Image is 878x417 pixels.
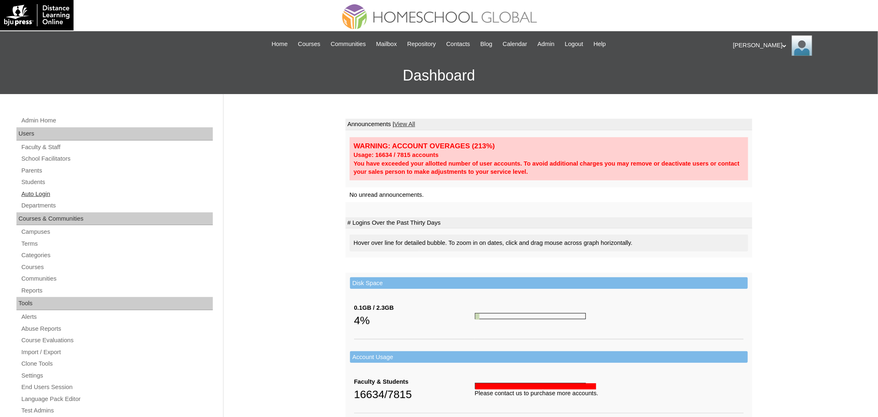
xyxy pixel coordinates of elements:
[21,286,213,296] a: Reports
[354,386,475,403] div: 16634/7815
[21,166,213,176] a: Parents
[294,39,325,49] a: Courses
[350,235,748,251] div: Hover over line for detailed bubble. To zoom in on dates, click and drag mouse across graph horiz...
[16,297,213,310] div: Tools
[21,142,213,152] a: Faculty & Staff
[21,347,213,357] a: Import / Export
[4,4,69,26] img: logo-white.png
[350,277,748,289] td: Disk Space
[442,39,474,49] a: Contacts
[354,141,744,151] div: WARNING: ACCOUNT OVERAGES (213%)
[350,351,748,363] td: Account Usage
[733,35,870,56] div: [PERSON_NAME]
[476,39,496,49] a: Blog
[21,312,213,322] a: Alerts
[354,304,475,312] div: 0.1GB / 2.3GB
[21,227,213,237] a: Campuses
[394,121,415,127] a: View All
[21,371,213,381] a: Settings
[21,115,213,126] a: Admin Home
[298,39,320,49] span: Courses
[376,39,397,49] span: Mailbox
[792,35,812,56] img: Ariane Ebuen
[346,119,752,130] td: Announcements |
[346,187,752,203] td: No unread announcements.
[533,39,559,49] a: Admin
[403,39,440,49] a: Repository
[21,405,213,416] a: Test Admins
[21,324,213,334] a: Abuse Reports
[21,274,213,284] a: Communities
[21,382,213,392] a: End Users Session
[446,39,470,49] span: Contacts
[16,212,213,226] div: Courses & Communities
[4,57,874,94] h3: Dashboard
[327,39,370,49] a: Communities
[21,335,213,346] a: Course Evaluations
[503,39,527,49] span: Calendar
[267,39,292,49] a: Home
[407,39,436,49] span: Repository
[565,39,583,49] span: Logout
[21,250,213,260] a: Categories
[21,154,213,164] a: School Facilitators
[537,39,555,49] span: Admin
[21,200,213,211] a: Departments
[21,359,213,369] a: Clone Tools
[354,152,439,158] strong: Usage: 16634 / 7815 accounts
[354,312,475,329] div: 4%
[561,39,588,49] a: Logout
[499,39,531,49] a: Calendar
[475,389,744,398] div: Please contact us to purchase more accounts.
[21,262,213,272] a: Courses
[480,39,492,49] span: Blog
[21,394,213,404] a: Language Pack Editor
[346,217,752,229] td: # Logins Over the Past Thirty Days
[21,189,213,199] a: Auto Login
[331,39,366,49] span: Communities
[272,39,288,49] span: Home
[16,127,213,141] div: Users
[372,39,401,49] a: Mailbox
[590,39,610,49] a: Help
[21,239,213,249] a: Terms
[354,378,475,386] div: Faculty & Students
[21,177,213,187] a: Students
[354,159,744,176] div: You have exceeded your allotted number of user accounts. To avoid additional charges you may remo...
[594,39,606,49] span: Help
